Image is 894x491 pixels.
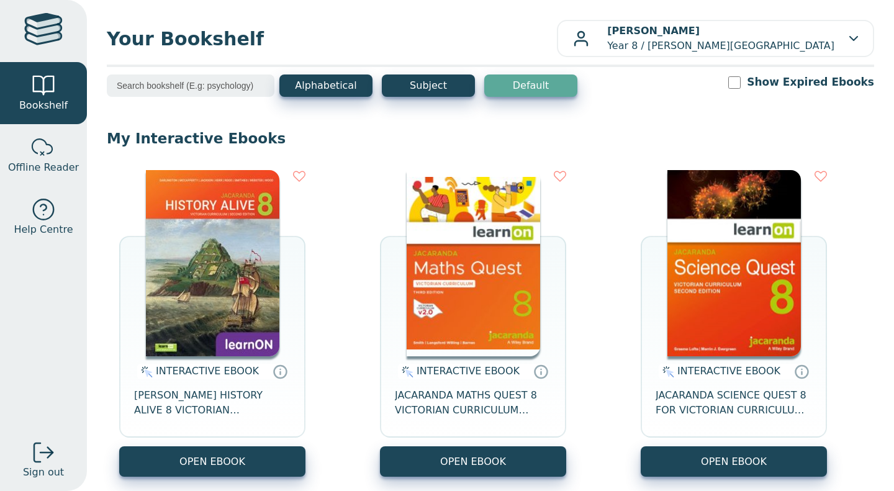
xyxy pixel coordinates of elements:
b: [PERSON_NAME] [607,25,700,37]
img: fffb2005-5288-ea11-a992-0272d098c78b.png [667,170,801,356]
span: INTERACTIVE EBOOK [156,365,259,377]
a: Interactive eBooks are accessed online via the publisher’s portal. They contain interactive resou... [794,364,809,379]
img: interactive.svg [659,364,674,379]
img: interactive.svg [398,364,413,379]
button: Subject [382,74,475,97]
a: Interactive eBooks are accessed online via the publisher’s portal. They contain interactive resou... [273,364,287,379]
span: Sign out [23,465,64,480]
span: Bookshelf [19,98,68,113]
span: INTERACTIVE EBOOK [677,365,780,377]
button: [PERSON_NAME]Year 8 / [PERSON_NAME][GEOGRAPHIC_DATA] [557,20,874,57]
button: OPEN EBOOK [380,446,566,477]
button: Alphabetical [279,74,372,97]
span: Help Centre [14,222,73,237]
span: Offline Reader [8,160,79,175]
span: INTERACTIVE EBOOK [417,365,520,377]
button: OPEN EBOOK [641,446,827,477]
span: Your Bookshelf [107,25,557,53]
img: a03a72db-7f91-e911-a97e-0272d098c78b.jpg [146,170,279,356]
img: interactive.svg [137,364,153,379]
input: Search bookshelf (E.g: psychology) [107,74,274,97]
span: JACARANDA SCIENCE QUEST 8 FOR VICTORIAN CURRICULUM LEARNON 2E EBOOK [656,388,812,418]
p: My Interactive Ebooks [107,129,874,148]
button: OPEN EBOOK [119,446,305,477]
button: Default [484,74,577,97]
span: JACARANDA MATHS QUEST 8 VICTORIAN CURRICULUM LEARNON EBOOK 3E [395,388,551,418]
span: [PERSON_NAME] HISTORY ALIVE 8 VICTORIAN CURRICULUM LEARNON EBOOK 2E [134,388,291,418]
a: Interactive eBooks are accessed online via the publisher’s portal. They contain interactive resou... [533,364,548,379]
img: c004558a-e884-43ec-b87a-da9408141e80.jpg [407,170,540,356]
p: Year 8 / [PERSON_NAME][GEOGRAPHIC_DATA] [607,24,834,53]
label: Show Expired Ebooks [747,74,874,90]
